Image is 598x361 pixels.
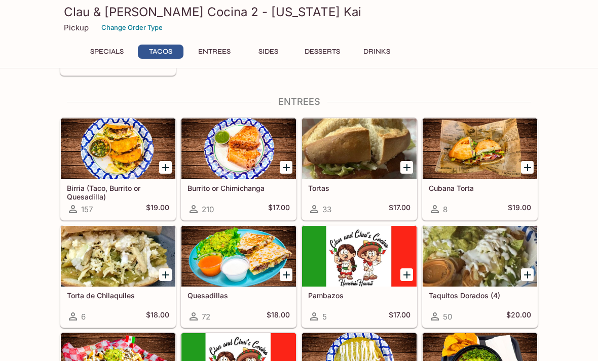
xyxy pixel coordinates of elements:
button: Add Cubana Torta [521,161,534,174]
div: Burrito or Chimichanga [181,118,296,179]
h5: Taquitos Dorados (4) [429,291,531,300]
h5: Torta de Chilaquiles [67,291,169,300]
button: Entrees [192,45,237,59]
button: Specials [84,45,130,59]
h5: $17.00 [389,310,410,323]
div: Torta de Chilaquiles [61,226,175,287]
button: Add Birria (Taco, Burrito or Quesadilla) [159,161,172,174]
h5: $19.00 [146,203,169,215]
span: 5 [322,312,327,322]
button: Add Pambazos [400,268,413,281]
button: Sides [245,45,291,59]
h5: Birria (Taco, Burrito or Quesadilla) [67,184,169,200]
h5: $17.00 [389,203,410,215]
button: Add Burrito or Chimichanga [280,161,292,174]
h3: Clau & [PERSON_NAME] Cocina 2 - [US_STATE] Kai [64,4,534,20]
a: Torta de Chilaquiles6$18.00 [60,225,176,328]
button: Desserts [299,45,346,59]
button: Add Quesadillas [280,268,292,281]
h5: Burrito or Chimichanga [188,184,290,192]
button: Add Torta de Chilaquiles [159,268,172,281]
h5: Cubana Torta [429,184,531,192]
span: 50 [443,312,452,322]
button: Drinks [354,45,399,59]
button: Tacos [138,45,183,59]
div: Quesadillas [181,226,296,287]
a: Birria (Taco, Burrito or Quesadilla)157$19.00 [60,118,176,220]
span: 72 [202,312,210,322]
h4: Entrees [60,96,538,107]
button: Add Taquitos Dorados (4) [521,268,534,281]
span: 6 [81,312,86,322]
div: Tortas [302,118,417,179]
h5: $20.00 [506,310,531,323]
h5: $18.00 [146,310,169,323]
div: Taquitos Dorados (4) [423,226,537,287]
button: Add Tortas [400,161,413,174]
a: Quesadillas72$18.00 [181,225,296,328]
a: Taquitos Dorados (4)50$20.00 [422,225,538,328]
span: 8 [443,205,447,214]
h5: Quesadillas [188,291,290,300]
span: 157 [81,205,93,214]
span: 210 [202,205,214,214]
div: Cubana Torta [423,118,537,179]
a: Tortas33$17.00 [302,118,417,220]
div: Pambazos [302,226,417,287]
h5: $18.00 [267,310,290,323]
h5: Tortas [308,184,410,192]
h5: $19.00 [508,203,531,215]
h5: $17.00 [268,203,290,215]
a: Pambazos5$17.00 [302,225,417,328]
span: 33 [322,205,331,214]
div: Birria (Taco, Burrito or Quesadilla) [61,118,175,179]
button: Change Order Type [97,20,167,35]
p: Pickup [64,23,89,32]
a: Cubana Torta8$19.00 [422,118,538,220]
h5: Pambazos [308,291,410,300]
a: Burrito or Chimichanga210$17.00 [181,118,296,220]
